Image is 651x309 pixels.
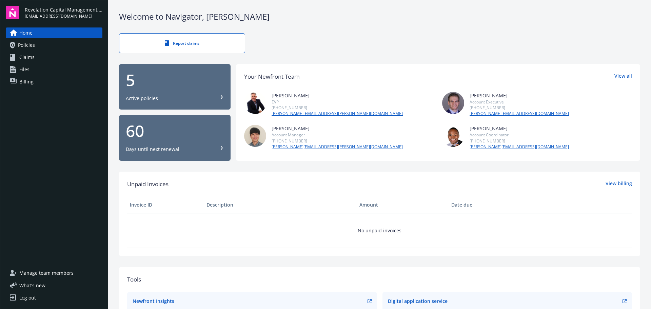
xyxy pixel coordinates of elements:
[19,282,45,289] span: What ' s new
[126,72,224,88] div: 5
[127,275,632,284] div: Tools
[6,27,102,38] a: Home
[244,72,300,81] div: Your Newfront Team
[25,13,102,19] span: [EMAIL_ADDRESS][DOMAIN_NAME]
[6,268,102,278] a: Manage team members
[470,99,569,105] div: Account Executive
[470,111,569,117] a: [PERSON_NAME][EMAIL_ADDRESS][DOMAIN_NAME]
[470,132,569,138] div: Account Coordinator
[442,125,464,147] img: photo
[6,52,102,63] a: Claims
[470,138,569,144] div: [PHONE_NUMBER]
[272,132,403,138] div: Account Manager
[119,33,245,53] a: Report claims
[606,180,632,189] a: View billing
[127,180,169,189] span: Unpaid Invoices
[119,64,231,110] button: 5Active policies
[272,99,403,105] div: EVP
[470,105,569,111] div: [PHONE_NUMBER]
[19,27,33,38] span: Home
[6,282,56,289] button: What's new
[272,111,403,117] a: [PERSON_NAME][EMAIL_ADDRESS][PERSON_NAME][DOMAIN_NAME]
[126,95,158,102] div: Active policies
[6,40,102,51] a: Policies
[272,125,403,132] div: [PERSON_NAME]
[133,297,174,305] div: Newfront Insights
[357,197,449,213] th: Amount
[272,144,403,150] a: [PERSON_NAME][EMAIL_ADDRESS][PERSON_NAME][DOMAIN_NAME]
[127,197,204,213] th: Invoice ID
[6,64,102,75] a: Files
[614,72,632,81] a: View all
[25,6,102,19] button: Revelation Capital Management, LLC[EMAIL_ADDRESS][DOMAIN_NAME]
[244,92,266,114] img: photo
[244,125,266,147] img: photo
[470,125,569,132] div: [PERSON_NAME]
[272,138,403,144] div: [PHONE_NUMBER]
[470,92,569,99] div: [PERSON_NAME]
[470,144,569,150] a: [PERSON_NAME][EMAIL_ADDRESS][DOMAIN_NAME]
[19,268,74,278] span: Manage team members
[272,92,403,99] div: [PERSON_NAME]
[449,197,525,213] th: Date due
[388,297,448,305] div: Digital application service
[119,11,640,22] div: Welcome to Navigator , [PERSON_NAME]
[442,92,464,114] img: photo
[19,76,34,87] span: Billing
[19,292,36,303] div: Log out
[133,40,231,46] div: Report claims
[6,6,19,19] img: navigator-logo.svg
[25,6,102,13] span: Revelation Capital Management, LLC
[204,197,357,213] th: Description
[18,40,35,51] span: Policies
[19,64,29,75] span: Files
[126,146,179,153] div: Days until next renewal
[126,123,224,139] div: 60
[127,213,632,248] td: No unpaid invoices
[272,105,403,111] div: [PHONE_NUMBER]
[6,76,102,87] a: Billing
[119,115,231,161] button: 60Days until next renewal
[19,52,35,63] span: Claims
